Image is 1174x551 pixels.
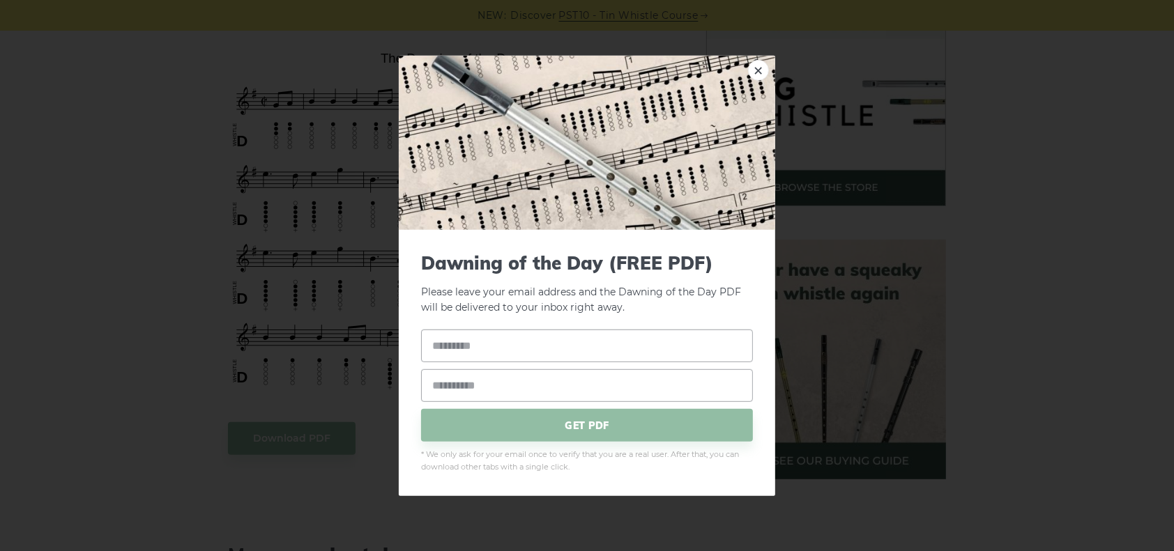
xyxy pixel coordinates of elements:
[421,449,753,474] span: * We only ask for your email once to verify that you are a real user. After that, you can downloa...
[399,55,775,229] img: Tin Whistle Tab Preview
[421,251,753,316] p: Please leave your email address and the Dawning of the Day PDF will be delivered to your inbox ri...
[421,409,753,442] span: GET PDF
[748,59,769,80] a: ×
[421,251,753,273] span: Dawning of the Day (FREE PDF)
